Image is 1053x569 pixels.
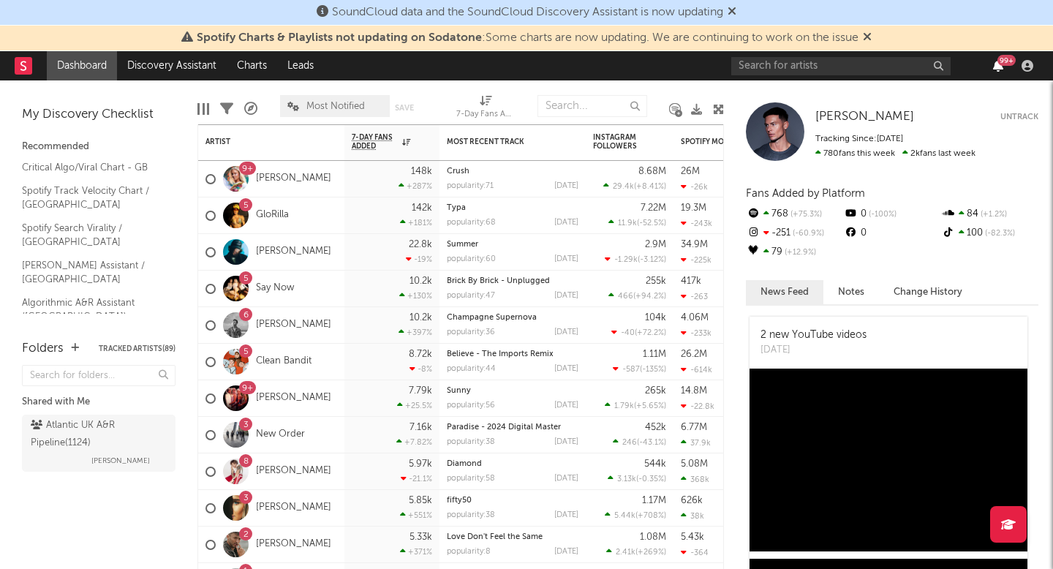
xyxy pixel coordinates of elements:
span: 246 [622,439,637,447]
a: Champagne Supernova [447,314,537,322]
div: popularity: 68 [447,219,496,227]
div: -21.1 % [401,474,432,483]
button: 99+ [993,60,1003,72]
div: [DATE] [760,343,867,358]
a: Spotify Track Velocity Chart / [GEOGRAPHIC_DATA] [22,183,161,213]
div: ( ) [605,255,666,264]
a: [PERSON_NAME] [256,173,331,185]
div: 142k [412,203,432,213]
a: Clean Bandit [256,355,312,368]
span: Fans Added by Platform [746,188,865,199]
a: Paradise - 2024 Digital Master [447,423,561,432]
div: -614k [681,365,712,374]
a: Crush [447,167,469,176]
div: popularity: 60 [447,255,496,263]
a: [PERSON_NAME] [256,538,331,551]
div: +181 % [400,218,432,227]
button: News Feed [746,280,823,304]
div: -225k [681,255,712,265]
div: 2.9M [645,240,666,249]
div: 38k [681,511,704,521]
div: popularity: 36 [447,328,495,336]
span: -60.9 % [790,230,824,238]
div: Summer [447,241,578,249]
div: fifty50 [447,497,578,505]
div: popularity: 8 [447,548,491,556]
span: 1.79k [614,402,634,410]
div: +551 % [400,510,432,520]
div: -251 [746,224,843,243]
a: [PERSON_NAME] [256,246,331,258]
div: 7.16k [409,423,432,432]
div: Filters [220,88,233,130]
input: Search for folders... [22,365,175,386]
div: -233k [681,328,712,338]
div: My Discovery Checklist [22,106,175,124]
a: Believe - The Imports Remix [447,350,554,358]
span: Most Notified [306,102,365,111]
div: Sunny [447,387,578,395]
div: popularity: 38 [447,511,495,519]
div: 104k [645,313,666,323]
span: -0.35 % [638,475,664,483]
span: -100 % [867,211,897,219]
div: Artist [205,137,315,146]
div: ( ) [611,328,666,337]
span: 5.44k [614,512,635,520]
div: 6.77M [681,423,707,432]
a: Dashboard [47,51,117,80]
span: Tracking Since: [DATE] [815,135,903,143]
span: -1.29k [614,256,638,264]
div: popularity: 56 [447,402,495,410]
a: [PERSON_NAME] [256,502,331,514]
span: Spotify Charts & Playlists not updating on Sodatone [197,32,482,44]
div: +130 % [399,291,432,301]
div: 37.9k [681,438,711,448]
a: Algorithmic A&R Assistant ([GEOGRAPHIC_DATA]) [22,295,161,325]
div: +25.5 % [397,401,432,410]
div: -22.8k [681,402,714,411]
a: Summer [447,241,478,249]
div: 5.43k [681,532,704,542]
button: Save [395,104,414,112]
div: ( ) [605,510,666,520]
button: Untrack [1000,110,1038,124]
a: Love Don't Feel the Same [447,533,543,541]
div: 99 + [997,55,1016,66]
div: [DATE] [554,219,578,227]
div: ( ) [603,181,666,191]
span: +12.9 % [782,249,816,257]
div: -263 [681,292,708,301]
div: 2 new YouTube videos [760,328,867,343]
a: Spotify Search Virality / [GEOGRAPHIC_DATA] [22,220,161,250]
div: ( ) [608,218,666,227]
span: -52.5 % [639,219,664,227]
div: Paradise - 2024 Digital Master [447,423,578,432]
div: 5.85k [409,496,432,505]
div: Diamond [447,460,578,468]
div: 84 [941,205,1038,224]
span: Dismiss [863,32,872,44]
div: -8 % [409,364,432,374]
div: -243k [681,219,712,228]
span: -3.12 % [640,256,664,264]
div: Most Recent Track [447,137,556,146]
span: +708 % [638,512,664,520]
span: +8.41 % [636,183,664,191]
span: +75.3 % [788,211,822,219]
div: popularity: 38 [447,438,495,446]
div: Shared with Me [22,393,175,411]
div: [DATE] [554,182,578,190]
a: Atlantic UK A&R Pipeline(1124)[PERSON_NAME] [22,415,175,472]
div: 368k [681,475,709,484]
span: [PERSON_NAME] [815,110,914,123]
div: [DATE] [554,365,578,373]
a: Brick By Brick - Unplugged [447,277,550,285]
span: -43.1 % [639,439,664,447]
div: 100 [941,224,1038,243]
div: 10.2k [409,313,432,323]
a: [PERSON_NAME] [256,465,331,478]
div: [DATE] [554,438,578,446]
span: +1.2 % [978,211,1007,219]
a: [PERSON_NAME] Assistant / [GEOGRAPHIC_DATA] [22,257,161,287]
